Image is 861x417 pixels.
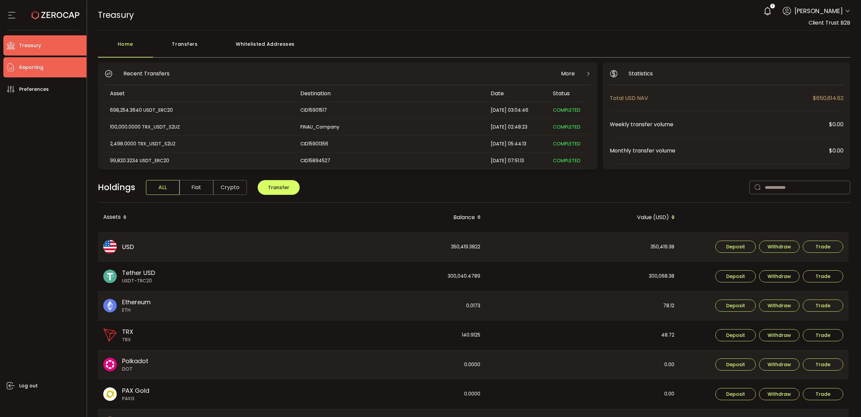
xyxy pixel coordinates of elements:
button: Deposit [715,388,756,400]
span: Monthly transfer volume [610,146,829,155]
span: Client Trust B2B [809,19,850,27]
div: 0.0000 [292,350,486,379]
span: Statistics [629,69,653,78]
span: $0.00 [829,146,844,155]
div: CID15901356 [295,140,485,148]
div: CID15901517 [295,106,485,114]
div: [DATE] 07:51:13 [485,157,548,165]
div: 698,254.3640 USDT_ERC20 [105,106,294,114]
span: Log out [19,381,38,391]
button: Trade [803,358,843,371]
span: Withdraw [768,392,791,396]
span: Trade [816,274,830,279]
button: Withdraw [759,358,799,371]
button: Withdraw [759,329,799,341]
span: Fiat [180,180,213,195]
div: 0.0173 [292,291,486,320]
span: COMPLETED [553,107,581,113]
span: Ethereum [122,298,151,307]
span: PAX Gold [122,386,149,395]
span: $650,614.62 [813,94,844,102]
span: Deposit [726,274,745,279]
span: Treasury [19,41,41,50]
span: TRX [122,336,133,343]
div: Value (USD) [486,212,680,223]
div: 300,040.4789 [292,262,486,291]
div: CID15894527 [295,157,485,165]
div: 100,000.0000 TRX_USDT_S2UZ [105,123,294,131]
div: 140.9125 [292,320,486,350]
button: Trade [803,329,843,341]
div: 350,419.38 [486,233,680,262]
img: paxg_portfolio.svg [103,387,117,401]
div: 48.72 [486,320,680,350]
span: $0.00 [829,120,844,129]
div: 78.12 [486,291,680,320]
span: COMPLETED [553,124,581,130]
button: Deposit [715,329,756,341]
div: Whitelisted Addresses [217,37,314,58]
span: Total USD NAV [610,94,813,102]
button: Deposit [715,300,756,312]
div: [DATE] 02:48:23 [485,123,548,131]
span: ETH [122,307,151,314]
span: 2 [772,4,773,8]
button: Trade [803,270,843,282]
button: Withdraw [759,300,799,312]
span: DOT [122,366,148,373]
div: Destination [295,90,485,97]
span: Withdraw [768,274,791,279]
img: eth_portfolio.svg [103,299,117,312]
span: Crypto [213,180,247,195]
span: Recent Transfers [123,69,170,78]
div: Assets [98,212,292,223]
span: Polkadot [122,356,148,366]
span: USDT-TRC20 [122,277,155,284]
button: Trade [803,300,843,312]
span: Trade [816,244,830,249]
span: Trade [816,392,830,396]
div: Balance [292,212,486,223]
div: Home [98,37,153,58]
div: Status [548,90,590,97]
img: trx_portfolio.png [103,328,117,342]
span: USD [122,242,134,251]
div: 300,068.38 [486,262,680,291]
div: 2,498.0000 TRX_USDT_S2UZ [105,140,294,148]
button: Deposit [715,270,756,282]
div: [DATE] 03:04:46 [485,106,548,114]
span: More [561,69,575,78]
div: 0.0000 [292,379,486,409]
div: FINAU_Company [295,123,485,131]
span: Withdraw [768,362,791,367]
button: Withdraw [759,270,799,282]
div: 0.00 [486,350,680,379]
span: Trade [816,362,830,367]
span: Treasury [98,9,134,21]
span: Holdings [98,181,135,194]
span: Preferences [19,84,49,94]
span: Reporting [19,63,43,72]
button: Trade [803,388,843,400]
div: [DATE] 05:44:13 [485,140,548,148]
span: Withdraw [768,303,791,308]
span: Trade [816,333,830,338]
button: Transfer [258,180,300,195]
span: ALL [146,180,180,195]
div: 350,419.3822 [292,233,486,262]
img: usd_portfolio.svg [103,240,117,253]
span: [PERSON_NAME] [794,6,843,15]
div: Transfers [153,37,217,58]
div: 0.00 [486,379,680,409]
img: dot_portfolio.svg [103,358,117,371]
div: 99,820.3234 USDT_ERC20 [105,157,294,165]
span: COMPLETED [553,157,581,164]
span: Deposit [726,392,745,396]
button: Trade [803,241,843,253]
span: Deposit [726,303,745,308]
div: Asset [105,90,295,97]
span: Transfer [268,184,289,191]
span: Deposit [726,244,745,249]
div: Date [485,90,548,97]
span: Trade [816,303,830,308]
